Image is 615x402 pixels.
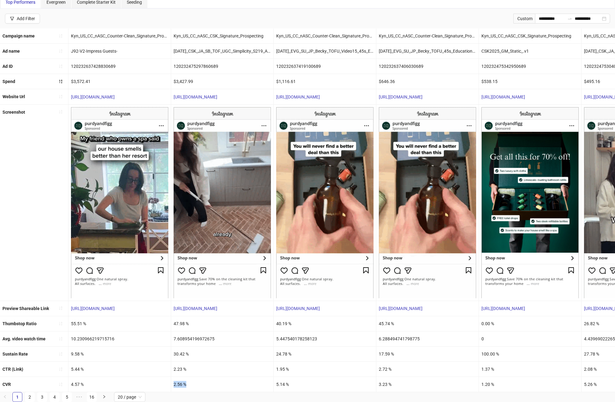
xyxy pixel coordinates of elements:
b: Screenshot [2,110,25,115]
span: filter [10,16,14,21]
span: sort-ascending [59,110,63,114]
div: 47.98 % [171,316,273,331]
div: Kyn_US_CC_nASC_Counter-Clean_Signature_Prospecting [376,28,479,43]
span: sort-ascending [59,64,63,68]
div: Add Filter [17,16,35,21]
div: 10.230966219715716 [69,331,171,346]
div: $3,572.41 [69,74,171,89]
div: Page Size [114,392,145,402]
li: Next Page [99,392,109,402]
div: Kyn_US_CC_nASC_Counter-Clean_Signature_Prospecting [274,28,376,43]
div: $538.15 [479,74,581,89]
div: 1.20 % [479,377,581,392]
a: [URL][DOMAIN_NAME] [379,306,423,311]
span: sort-ascending [59,34,63,38]
div: 1.95 % [274,362,376,377]
div: 120232475342950689 [479,59,581,74]
b: Campaign name [2,33,35,38]
div: 5.44 % [69,362,171,377]
a: [URL][DOMAIN_NAME] [276,94,320,99]
a: [URL][DOMAIN_NAME] [481,94,525,99]
a: [URL][DOMAIN_NAME] [481,306,525,311]
span: right [102,395,106,399]
a: 5 [62,392,72,402]
b: Avg. video watch time [2,336,46,341]
div: CSK2025_GM_Static_.v1 [479,44,581,59]
div: $1,116.61 [274,74,376,89]
b: Spend [2,79,15,84]
div: 30.42 % [171,347,273,361]
div: 2.72 % [376,362,479,377]
img: Screenshot 120232637428830689 [71,107,168,298]
span: 20 / page [118,392,142,402]
li: 1 [12,392,22,402]
div: 2.23 % [171,362,273,377]
button: Add Filter [5,14,40,24]
b: Preview Shareable Link [2,306,49,311]
span: ••• [74,392,84,402]
span: sort-ascending [59,367,63,371]
div: 1.37 % [479,362,581,377]
img: Screenshot 120232637406030689 [379,107,476,298]
div: 55.51 % [69,316,171,331]
b: Website Url [2,94,25,99]
img: Screenshot 120232475342950689 [481,107,579,298]
div: Kyn_US_CC_nASC_CSK_Signature_Prospecting [171,28,273,43]
b: Ad name [2,49,20,54]
div: 2.56 % [171,377,273,392]
div: [DATE]_EVG_SU_JP_Becky_TOFU_45s_Educational_S214_C_ [376,44,479,59]
span: swap-right [567,16,572,21]
div: $646.36 [376,74,479,89]
div: 5.447540178258123 [274,331,376,346]
b: CTR (Link) [2,367,23,372]
div: 45.74 % [376,316,479,331]
div: 24.78 % [274,347,376,361]
div: 5.14 % [274,377,376,392]
div: 3.23 % [376,377,479,392]
div: 0 [479,331,581,346]
span: sort-ascending [59,352,63,356]
span: sort-ascending [59,337,63,341]
div: Kyn_US_CC_nASC_CSK_Signature_Prospecting [479,28,581,43]
img: Screenshot 120232637419100689 [276,107,374,298]
div: 120232637428830689 [69,59,171,74]
button: right [99,392,109,402]
div: 100.00 % [479,347,581,361]
div: Custom [513,14,535,24]
div: 6.288494741798775 [376,331,479,346]
a: 1 [13,392,22,402]
a: 4 [50,392,59,402]
span: sort-ascending [59,382,63,387]
div: 7.608954196972675 [171,331,273,346]
div: [DATE]_EVG_SU_JP_Becky_TOFU_Video15_45s_Educational_S214_Cv1_ [274,44,376,59]
a: [URL][DOMAIN_NAME] [379,94,423,99]
span: to [567,16,572,21]
b: Ad ID [2,64,13,69]
span: sort-ascending [59,94,63,99]
a: [URL][DOMAIN_NAME] [71,94,115,99]
b: Thumbstop Ratio [2,321,37,326]
div: J92-V2-Impress Guests- [69,44,171,59]
div: 120232637419100689 [274,59,376,74]
a: [URL][DOMAIN_NAME] [71,306,115,311]
span: left [3,395,7,399]
span: sort-descending [59,79,63,84]
li: 3 [37,392,47,402]
li: 2 [25,392,35,402]
a: [URL][DOMAIN_NAME] [276,306,320,311]
div: 120232637406030689 [376,59,479,74]
span: sort-ascending [59,306,63,310]
a: 2 [25,392,34,402]
b: CVR [2,382,11,387]
div: $3,427.99 [171,74,273,89]
a: 16 [87,392,96,402]
span: sort-ascending [59,321,63,326]
a: [URL][DOMAIN_NAME] [174,306,217,311]
div: 40.19 % [274,316,376,331]
li: Next 5 Pages [74,392,84,402]
img: Screenshot 120232475297860689 [174,107,271,298]
div: 120232475297860689 [171,59,273,74]
a: [URL][DOMAIN_NAME] [174,94,217,99]
li: 16 [87,392,97,402]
